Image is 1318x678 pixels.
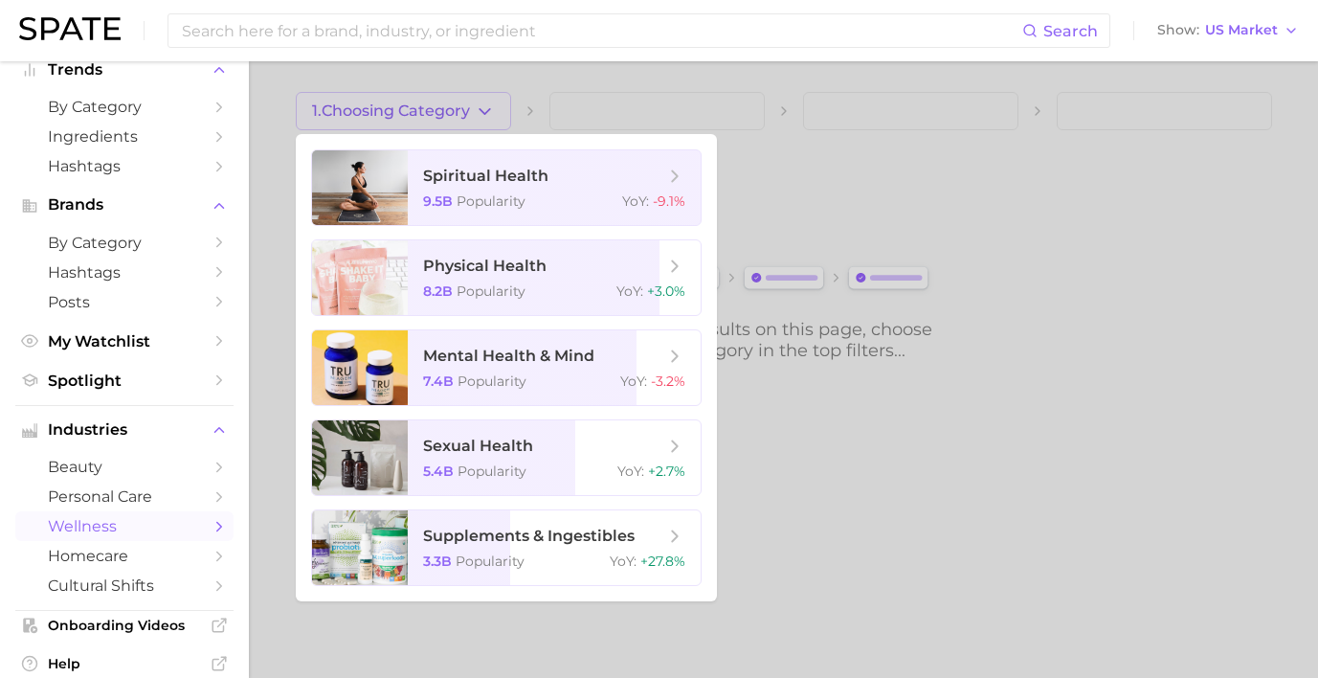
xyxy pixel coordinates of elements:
span: YoY : [610,553,637,570]
span: Ingredients [48,127,201,146]
a: Hashtags [15,151,234,181]
span: 3.3b [423,553,452,570]
span: sexual health [423,437,533,455]
span: homecare [48,547,201,565]
a: homecare [15,541,234,571]
span: wellness [48,517,201,535]
span: Search [1043,22,1098,40]
span: +3.0% [647,282,685,300]
a: wellness [15,511,234,541]
span: +2.7% [648,463,685,480]
a: Onboarding Videos [15,611,234,640]
span: YoY : [620,373,647,390]
span: Spotlight [48,372,201,390]
span: -3.2% [651,373,685,390]
span: +27.8% [640,553,685,570]
input: Search here for a brand, industry, or ingredient [180,14,1022,47]
span: Industries [48,421,201,439]
span: YoY : [617,463,644,480]
span: US Market [1205,25,1278,35]
span: Brands [48,196,201,214]
span: YoY : [622,192,649,210]
span: Popularity [458,463,526,480]
a: Posts [15,287,234,317]
span: beauty [48,458,201,476]
span: Popularity [456,553,525,570]
a: Hashtags [15,258,234,287]
span: cultural shifts [48,576,201,595]
span: supplements & ingestibles [423,527,635,545]
span: by Category [48,234,201,252]
span: Popularity [457,192,525,210]
span: 9.5b [423,192,453,210]
span: by Category [48,98,201,116]
ul: 1.Choosing Category [296,134,717,601]
a: Spotlight [15,366,234,395]
span: -9.1% [653,192,685,210]
button: ShowUS Market [1152,18,1304,43]
span: 5.4b [423,463,454,480]
span: physical health [423,257,547,275]
span: Hashtags [48,263,201,282]
span: Posts [48,293,201,311]
img: SPATE [19,17,121,40]
span: Show [1157,25,1199,35]
a: beauty [15,452,234,482]
span: spiritual health [423,167,548,185]
a: by Category [15,228,234,258]
span: Help [48,655,201,672]
span: YoY : [616,282,643,300]
span: mental health & mind [423,347,594,365]
span: Popularity [458,373,526,390]
button: Trends [15,56,234,84]
span: Hashtags [48,157,201,175]
a: by Category [15,92,234,122]
span: 8.2b [423,282,453,300]
a: Help [15,649,234,678]
a: cultural shifts [15,571,234,600]
span: personal care [48,487,201,506]
span: Onboarding Videos [48,617,201,634]
button: Industries [15,416,234,444]
span: Popularity [457,282,525,300]
span: My Watchlist [48,332,201,350]
button: Brands [15,191,234,219]
a: My Watchlist [15,327,234,356]
a: personal care [15,482,234,511]
span: Trends [48,61,201,79]
a: Ingredients [15,122,234,151]
span: 7.4b [423,373,454,390]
